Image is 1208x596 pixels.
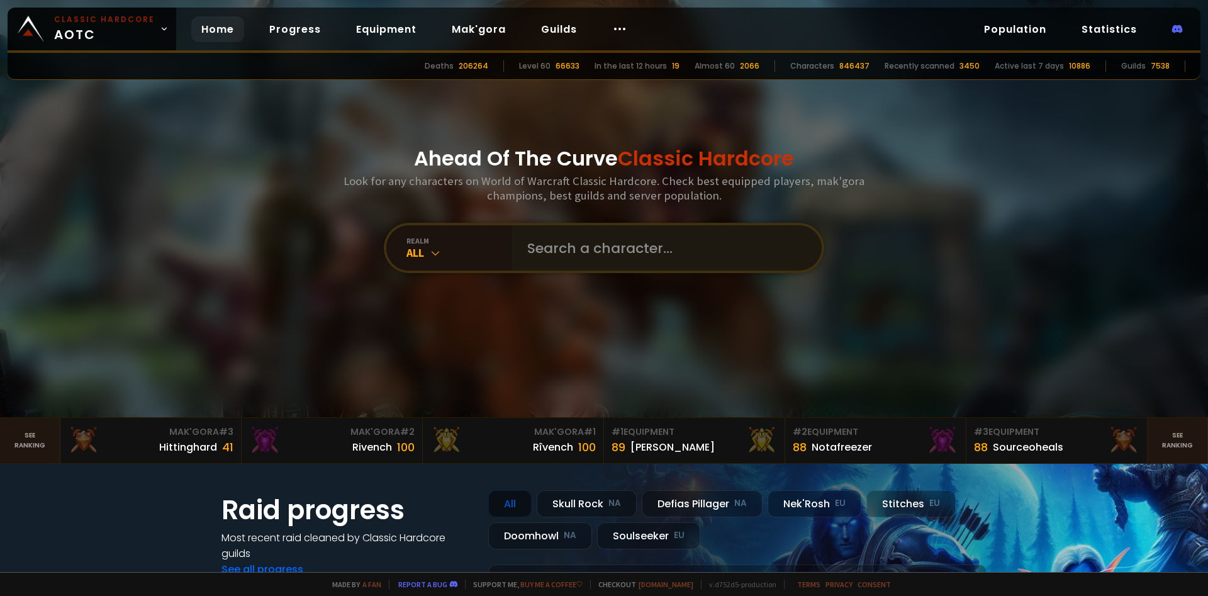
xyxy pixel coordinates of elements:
span: # 1 [612,425,624,438]
a: Population [974,16,1056,42]
a: Guilds [531,16,587,42]
a: Progress [259,16,331,42]
div: Characters [790,60,834,72]
div: 19 [672,60,679,72]
span: # 3 [974,425,988,438]
div: 41 [222,439,233,456]
div: In the last 12 hours [595,60,667,72]
a: Mak'Gora#3Hittinghard41 [60,418,242,463]
div: All [406,245,512,260]
div: 206264 [459,60,488,72]
div: Sourceoheals [993,439,1063,455]
div: Mak'Gora [249,425,415,439]
a: Consent [858,580,891,589]
div: Equipment [793,425,958,439]
div: realm [406,236,512,245]
a: #2Equipment88Notafreezer [785,418,966,463]
div: 2066 [740,60,759,72]
div: Guilds [1121,60,1146,72]
div: Mak'Gora [68,425,233,439]
a: a fan [362,580,381,589]
a: Mak'gora [442,16,516,42]
span: # 1 [584,425,596,438]
span: # 2 [793,425,807,438]
a: Seeranking [1148,418,1208,463]
small: EU [929,497,940,510]
div: 10886 [1069,60,1090,72]
a: Statistics [1071,16,1147,42]
div: Doomhowl [488,522,592,549]
div: Defias Pillager [642,490,763,517]
div: 88 [974,439,988,456]
a: See all progress [221,562,303,576]
a: Equipment [346,16,427,42]
span: # 2 [400,425,415,438]
a: Buy me a coffee [520,580,583,589]
a: Terms [797,580,820,589]
div: 846437 [839,60,870,72]
div: 89 [612,439,625,456]
div: Equipment [974,425,1139,439]
a: Report a bug [398,580,447,589]
small: Classic Hardcore [54,14,155,25]
span: Made by [325,580,381,589]
div: All [488,490,532,517]
h1: Ahead Of The Curve [414,143,794,174]
small: NA [564,529,576,542]
a: #1Equipment89[PERSON_NAME] [604,418,785,463]
div: 66633 [556,60,579,72]
span: # 3 [219,425,233,438]
h3: Look for any characters on World of Warcraft Classic Hardcore. Check best equipped players, mak'g... [338,174,870,203]
div: Skull Rock [537,490,637,517]
div: Active last 7 days [995,60,1064,72]
a: [DOMAIN_NAME] [639,580,693,589]
span: Support me, [465,580,583,589]
div: Almost 60 [695,60,735,72]
div: 88 [793,439,807,456]
div: Level 60 [519,60,551,72]
div: Stitches [866,490,956,517]
h1: Raid progress [221,490,473,530]
div: 100 [397,439,415,456]
div: Rivench [352,439,392,455]
small: NA [734,497,747,510]
div: Notafreezer [812,439,872,455]
input: Search a character... [520,225,807,271]
small: NA [608,497,621,510]
div: Nek'Rosh [768,490,861,517]
small: EU [835,497,846,510]
div: Equipment [612,425,777,439]
div: Mak'Gora [430,425,596,439]
div: 100 [578,439,596,456]
span: Classic Hardcore [618,144,794,172]
a: Mak'Gora#2Rivench100 [242,418,423,463]
span: Checkout [590,580,693,589]
a: Mak'Gora#1Rîvench100 [423,418,604,463]
a: Home [191,16,244,42]
a: Classic HardcoreAOTC [8,8,176,50]
small: EU [674,529,685,542]
div: 3450 [959,60,980,72]
div: Soulseeker [597,522,700,549]
div: Deaths [425,60,454,72]
div: Hittinghard [159,439,217,455]
span: AOTC [54,14,155,44]
span: v. d752d5 - production [701,580,776,589]
div: 7538 [1151,60,1170,72]
h4: Most recent raid cleaned by Classic Hardcore guilds [221,530,473,561]
div: Recently scanned [885,60,954,72]
a: #3Equipment88Sourceoheals [966,418,1148,463]
a: Privacy [825,580,853,589]
div: Rîvench [533,439,573,455]
div: [PERSON_NAME] [630,439,715,455]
